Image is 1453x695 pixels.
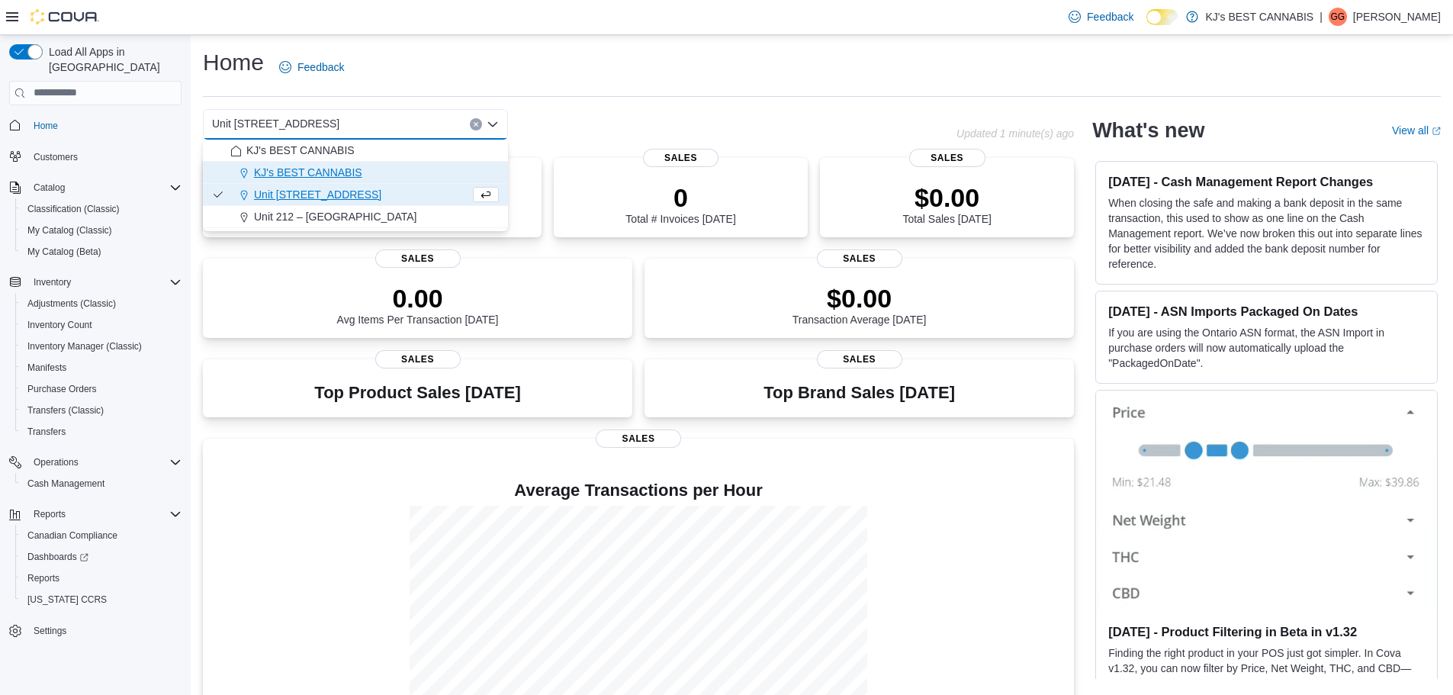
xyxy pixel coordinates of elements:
[15,241,188,262] button: My Catalog (Beta)
[34,625,66,637] span: Settings
[27,117,64,135] a: Home
[21,401,182,420] span: Transfers (Classic)
[1353,8,1441,26] p: [PERSON_NAME]
[21,590,182,609] span: Washington CCRS
[15,198,188,220] button: Classification (Classic)
[203,184,508,206] button: Unit [STREET_ADDRESS]
[15,421,188,442] button: Transfers
[21,337,182,356] span: Inventory Manager (Classic)
[246,143,355,158] span: KJ's BEST CANNABIS
[21,200,126,218] a: Classification (Classic)
[27,148,84,166] a: Customers
[1108,174,1425,189] h3: [DATE] - Cash Management Report Changes
[596,430,681,448] span: Sales
[1087,9,1133,24] span: Feedback
[763,384,955,402] h3: Top Brand Sales [DATE]
[15,314,188,336] button: Inventory Count
[34,120,58,132] span: Home
[21,569,66,587] a: Reports
[21,548,95,566] a: Dashboards
[1062,2,1140,32] a: Feedback
[1432,127,1441,136] svg: External link
[34,508,66,520] span: Reports
[625,182,735,225] div: Total # Invoices [DATE]
[956,127,1074,140] p: Updated 1 minute(s) ago
[21,337,148,356] a: Inventory Manager (Classic)
[21,423,72,441] a: Transfers
[15,546,188,568] a: Dashboards
[21,380,182,398] span: Purchase Orders
[1146,9,1178,25] input: Dark Mode
[297,60,344,75] span: Feedback
[21,359,72,377] a: Manifests
[273,52,350,82] a: Feedback
[27,147,182,166] span: Customers
[27,203,120,215] span: Classification (Classic)
[1320,8,1323,26] p: |
[27,453,85,471] button: Operations
[34,456,79,468] span: Operations
[21,316,98,334] a: Inventory Count
[902,182,991,225] div: Total Sales [DATE]
[15,568,188,589] button: Reports
[27,621,182,640] span: Settings
[15,473,188,494] button: Cash Management
[792,283,927,326] div: Transaction Average [DATE]
[27,453,182,471] span: Operations
[817,350,902,368] span: Sales
[27,116,182,135] span: Home
[27,426,66,438] span: Transfers
[3,177,188,198] button: Catalog
[21,380,103,398] a: Purchase Orders
[21,401,110,420] a: Transfers (Classic)
[27,273,77,291] button: Inventory
[1331,8,1345,26] span: GG
[470,118,482,130] button: Clear input
[27,340,142,352] span: Inventory Manager (Classic)
[15,589,188,610] button: [US_STATE] CCRS
[375,249,461,268] span: Sales
[21,221,118,240] a: My Catalog (Classic)
[375,350,461,368] span: Sales
[1108,304,1425,319] h3: [DATE] - ASN Imports Packaged On Dates
[3,504,188,525] button: Reports
[254,187,381,202] span: Unit [STREET_ADDRESS]
[1206,8,1314,26] p: KJ's BEST CANNABIS
[792,283,927,314] p: $0.00
[1108,195,1425,272] p: When closing the safe and making a bank deposit in the same transaction, this used to show as one...
[203,162,508,184] button: KJ's BEST CANNABIS
[203,206,508,228] button: Unit 212 – [GEOGRAPHIC_DATA]
[27,179,71,197] button: Catalog
[27,273,182,291] span: Inventory
[902,182,991,213] p: $0.00
[34,276,71,288] span: Inventory
[34,182,65,194] span: Catalog
[1329,8,1347,26] div: Gurvinder Gurvinder
[21,548,182,566] span: Dashboards
[27,179,182,197] span: Catalog
[43,44,182,75] span: Load All Apps in [GEOGRAPHIC_DATA]
[21,221,182,240] span: My Catalog (Classic)
[15,336,188,357] button: Inventory Manager (Classic)
[27,529,117,542] span: Canadian Compliance
[21,475,111,493] a: Cash Management
[643,149,719,167] span: Sales
[21,316,182,334] span: Inventory Count
[21,200,182,218] span: Classification (Classic)
[254,209,416,224] span: Unit 212 – [GEOGRAPHIC_DATA]
[27,404,104,417] span: Transfers (Classic)
[3,452,188,473] button: Operations
[15,293,188,314] button: Adjustments (Classic)
[21,569,182,587] span: Reports
[337,283,499,326] div: Avg Items Per Transaction [DATE]
[27,505,182,523] span: Reports
[254,165,362,180] span: KJ's BEST CANNABIS
[15,400,188,421] button: Transfers (Classic)
[909,149,985,167] span: Sales
[3,146,188,168] button: Customers
[215,481,1062,500] h4: Average Transactions per Hour
[3,272,188,293] button: Inventory
[3,619,188,642] button: Settings
[27,594,107,606] span: [US_STATE] CCRS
